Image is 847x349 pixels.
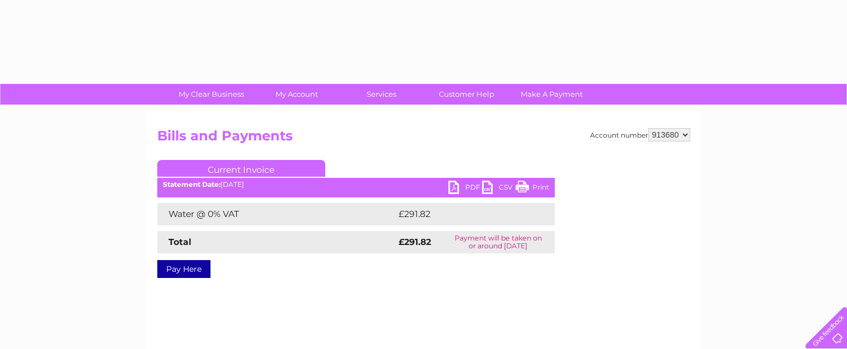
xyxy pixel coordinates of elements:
td: Water @ 0% VAT [157,203,396,225]
a: My Account [250,84,343,105]
a: My Clear Business [165,84,258,105]
div: [DATE] [157,181,555,188]
a: Customer Help [420,84,513,105]
a: Services [335,84,428,105]
b: Statement Date: [163,180,221,188]
strong: Total [169,237,191,247]
strong: £291.82 [399,237,431,247]
td: Payment will be taken on or around [DATE] [442,231,554,253]
a: CSV [482,181,516,197]
a: PDF [448,181,482,197]
h2: Bills and Payments [157,128,690,149]
td: £291.82 [396,203,534,225]
a: Pay Here [157,260,210,278]
a: Current Invoice [157,160,325,177]
a: Make A Payment [506,84,598,105]
a: Print [516,181,549,197]
div: Account number [590,128,690,142]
